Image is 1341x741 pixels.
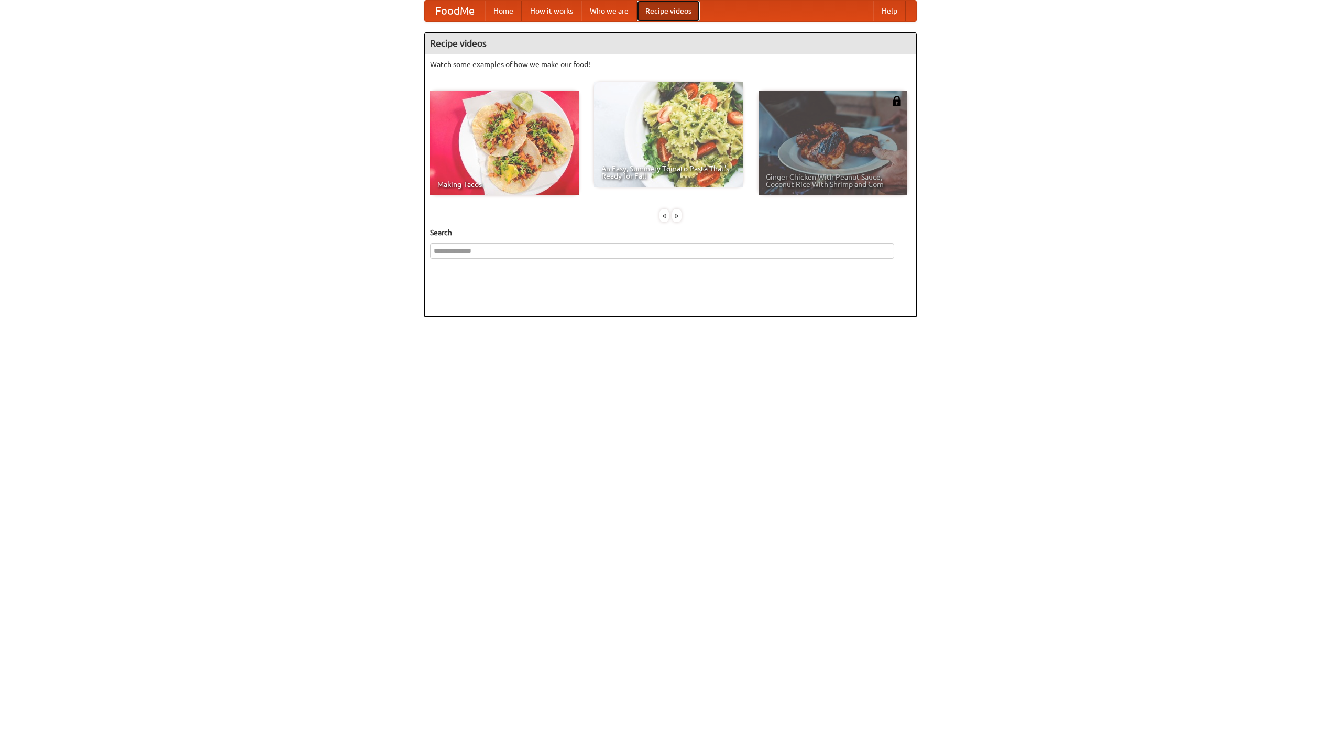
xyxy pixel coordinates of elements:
a: Home [485,1,522,21]
a: Making Tacos [430,91,579,195]
a: Help [873,1,906,21]
a: An Easy, Summery Tomato Pasta That's Ready for Fall [594,82,743,187]
p: Watch some examples of how we make our food! [430,59,911,70]
a: Who we are [581,1,637,21]
span: An Easy, Summery Tomato Pasta That's Ready for Fall [601,165,735,180]
a: Recipe videos [637,1,700,21]
span: Making Tacos [437,181,571,188]
a: How it works [522,1,581,21]
div: « [659,209,669,222]
a: FoodMe [425,1,485,21]
img: 483408.png [892,96,902,106]
h4: Recipe videos [425,33,916,54]
div: » [672,209,682,222]
h5: Search [430,227,911,238]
